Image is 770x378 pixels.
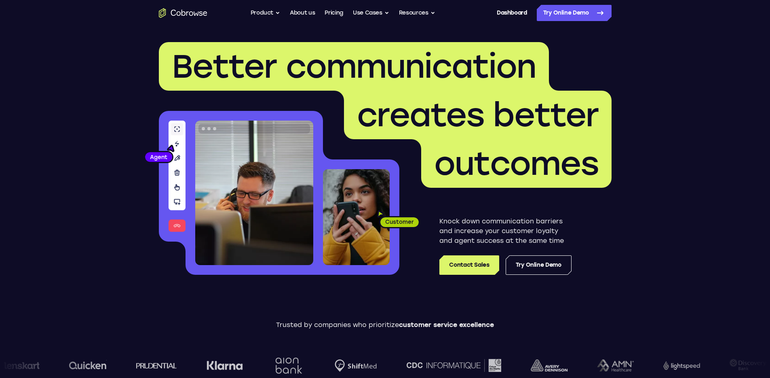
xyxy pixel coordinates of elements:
img: A customer support agent talking on the phone [195,121,313,265]
a: Contact Sales [439,255,499,275]
img: Klarna [182,361,219,370]
button: Use Cases [353,5,389,21]
span: outcomes [434,144,599,183]
span: Better communication [172,47,536,86]
a: Pricing [325,5,343,21]
a: About us [290,5,315,21]
a: Try Online Demo [537,5,612,21]
button: Resources [399,5,435,21]
img: AMN Healthcare [573,359,610,372]
span: creates better [357,96,599,134]
a: Try Online Demo [506,255,572,275]
img: prudential [112,362,153,369]
span: customer service excellence [399,321,494,329]
button: Product [251,5,281,21]
p: Knock down communication barriers and increase your customer loyalty and agent success at the sam... [439,217,572,246]
img: CDC Informatique [382,359,477,372]
img: avery-dennison [506,359,543,372]
a: Dashboard [497,5,527,21]
img: Lightspeed [639,361,676,370]
a: Go to the home page [159,8,207,18]
img: Shiftmed [311,359,353,372]
img: A customer holding their phone [323,169,390,265]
